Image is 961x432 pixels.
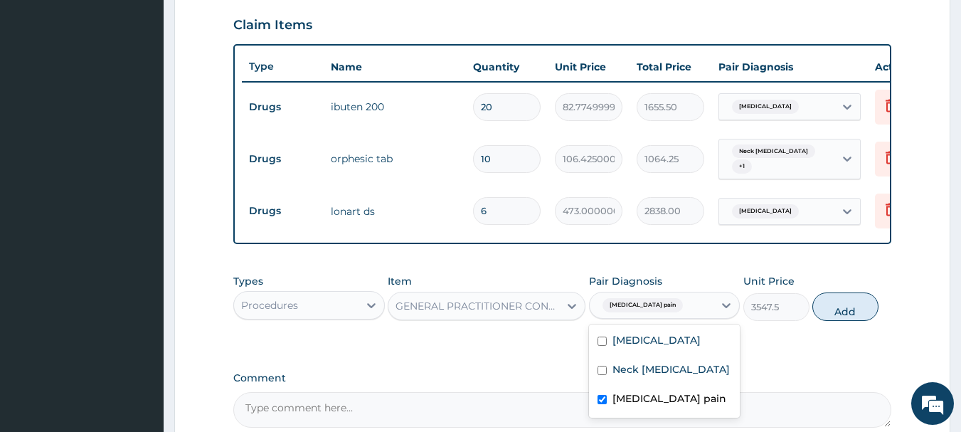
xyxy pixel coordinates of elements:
th: Total Price [630,53,711,81]
label: [MEDICAL_DATA] pain [612,391,726,406]
div: GENERAL PRACTITIONER CONSULTATION FIRST OUTPATIENT CONSULTATION [395,299,561,313]
th: Quantity [466,53,548,81]
label: Item [388,274,412,288]
label: Comment [233,372,892,384]
span: [MEDICAL_DATA] pain [602,298,683,312]
label: [MEDICAL_DATA] [612,333,701,347]
th: Name [324,53,466,81]
th: Type [242,53,324,80]
label: Types [233,275,263,288]
label: Neck [MEDICAL_DATA] [612,362,730,376]
th: Actions [868,53,939,81]
span: Neck [MEDICAL_DATA] [732,144,815,159]
span: + 1 [732,159,752,174]
button: Add [812,293,878,321]
td: Drugs [242,94,324,120]
td: lonart ds [324,197,466,226]
td: ibuten 200 [324,93,466,121]
td: Drugs [242,198,324,224]
span: [MEDICAL_DATA] [732,100,799,114]
span: [MEDICAL_DATA] [732,204,799,218]
td: orphesic tab [324,144,466,173]
th: Unit Price [548,53,630,81]
td: Drugs [242,146,324,172]
div: Procedures [241,298,298,312]
div: Minimize live chat window [233,7,267,41]
label: Pair Diagnosis [589,274,662,288]
div: Chat with us now [74,80,239,98]
img: d_794563401_company_1708531726252_794563401 [26,71,58,107]
textarea: Type your message and hit 'Enter' [7,284,271,334]
span: We're online! [83,127,196,270]
label: Unit Price [743,274,795,288]
h3: Claim Items [233,18,312,33]
th: Pair Diagnosis [711,53,868,81]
